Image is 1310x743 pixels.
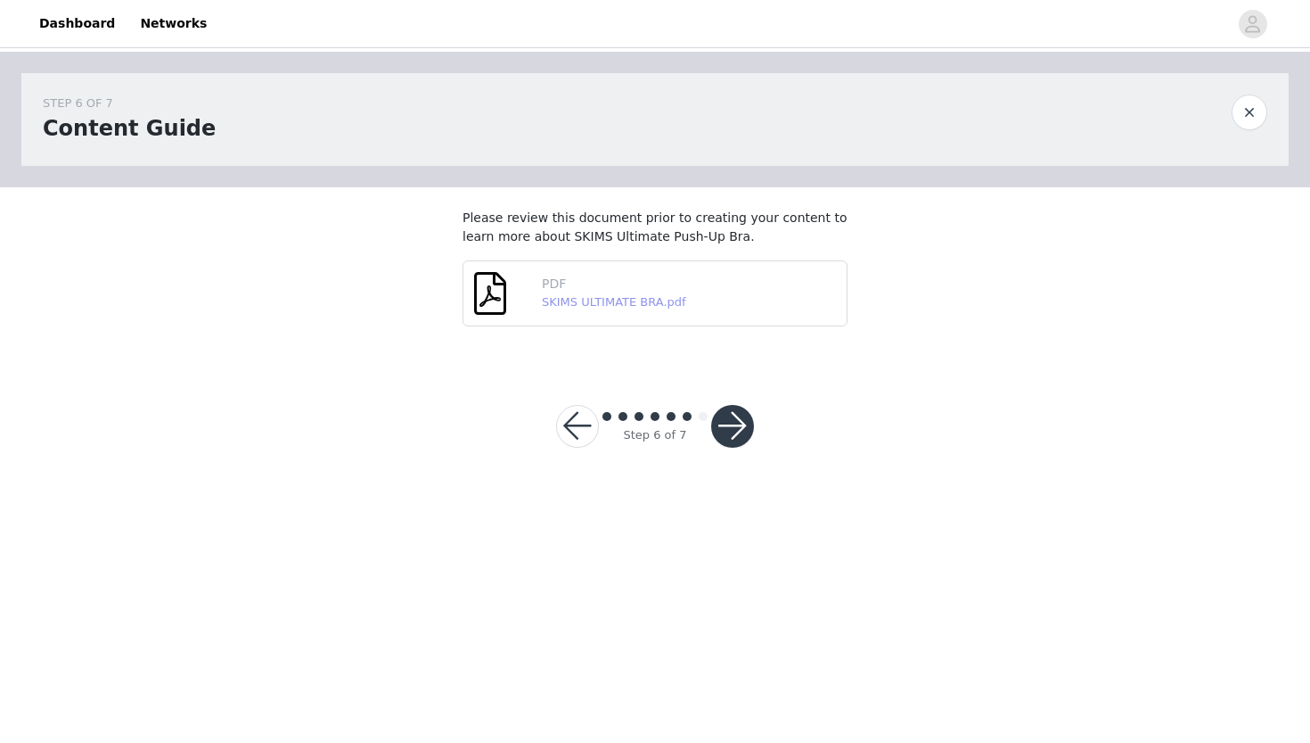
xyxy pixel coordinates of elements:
span: PDF [542,277,566,291]
div: avatar [1244,10,1261,38]
div: STEP 6 OF 7 [43,95,216,112]
a: SKIMS ULTIMATE BRA.pdf [542,295,686,309]
a: Dashboard [29,4,126,44]
h1: Content Guide [43,112,216,144]
a: Networks [129,4,217,44]
h4: Please review this document prior to creating your content to learn more about SKIMS Ultimate Pus... [463,209,847,246]
div: Step 6 of 7 [623,426,686,444]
